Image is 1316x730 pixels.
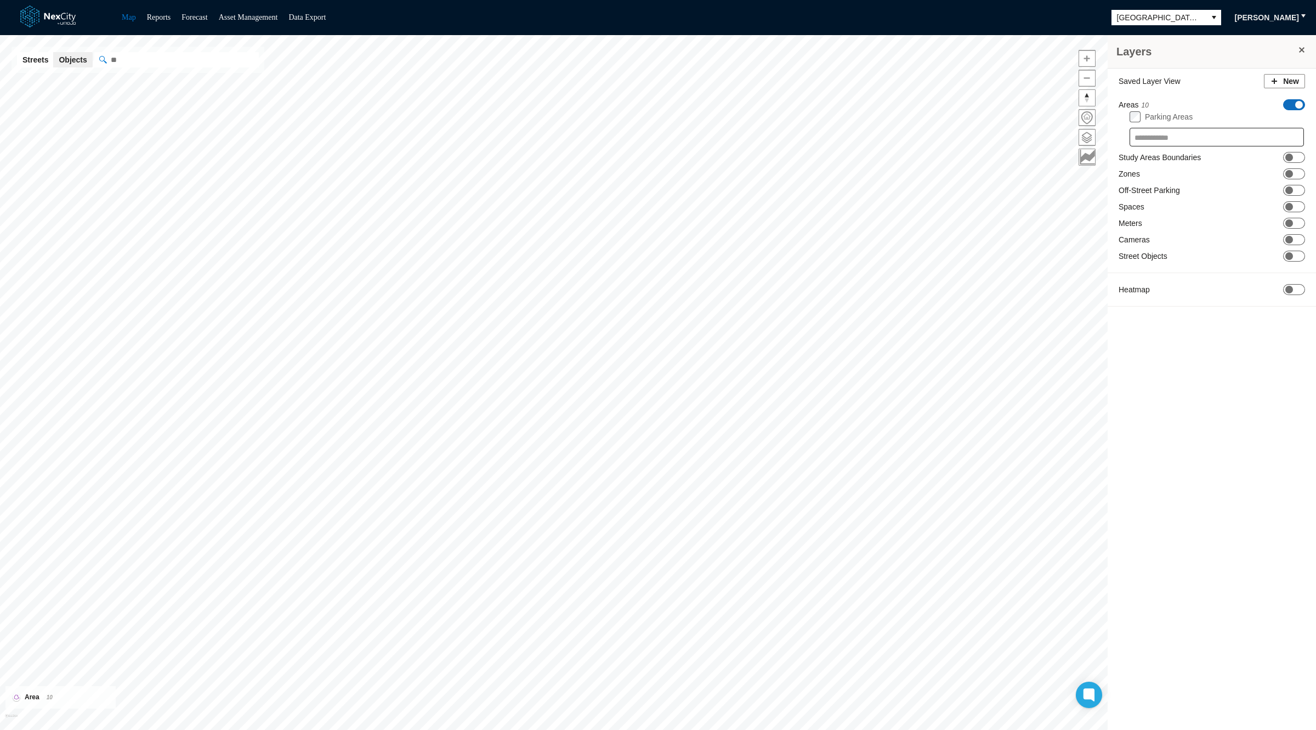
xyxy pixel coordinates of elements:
[1119,76,1181,87] label: Saved Layer View
[14,692,107,703] div: Area
[1119,201,1144,212] label: Spaces
[1283,76,1299,87] span: New
[1264,74,1305,88] button: New
[5,714,18,727] a: Mapbox homepage
[1079,70,1096,87] button: Zoom out
[1119,168,1140,179] label: Zones
[1145,112,1193,121] label: Parking Areas
[59,54,87,65] span: Objects
[1079,89,1096,106] button: Reset bearing to north
[1079,149,1096,166] button: Key metrics
[288,13,326,21] a: Data Export
[1228,9,1306,26] button: [PERSON_NAME]
[1079,129,1096,146] button: Layers management
[1079,109,1096,126] button: Home
[1117,12,1201,23] span: [GEOGRAPHIC_DATA][PERSON_NAME]
[1079,70,1095,86] span: Zoom out
[22,54,48,65] span: Streets
[1119,234,1150,245] label: Cameras
[147,13,171,21] a: Reports
[1207,10,1221,25] button: select
[53,52,92,67] button: Objects
[1079,90,1095,106] span: Reset bearing to north
[1079,50,1095,66] span: Zoom in
[1119,99,1149,111] label: Areas
[17,52,54,67] button: Streets
[1119,185,1180,196] label: Off-Street Parking
[1119,251,1167,262] label: Street Objects
[1142,101,1149,109] span: 10
[47,694,53,700] span: 10
[1119,284,1150,295] label: Heatmap
[1116,44,1296,59] h3: Layers
[122,13,136,21] a: Map
[1119,152,1201,163] label: Study Areas Boundaries
[1079,50,1096,67] button: Zoom in
[219,13,278,21] a: Asset Management
[1235,12,1299,23] span: [PERSON_NAME]
[181,13,207,21] a: Forecast
[1119,218,1142,229] label: Meters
